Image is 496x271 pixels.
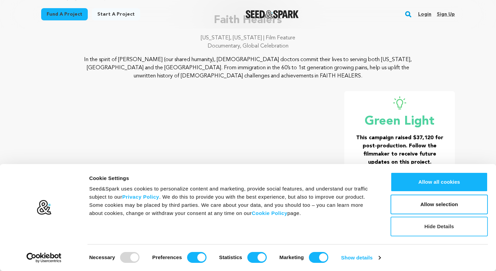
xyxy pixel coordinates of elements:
p: Green Light [352,115,447,128]
strong: Statistics [219,254,242,260]
p: [US_STATE], [US_STATE] | Film Feature [41,34,455,42]
p: In the spirit of [PERSON_NAME] (our shared humanity), [DEMOGRAPHIC_DATA] doctors commit their liv... [83,56,414,80]
button: Allow all cookies [391,172,488,192]
a: Seed&Spark Homepage [246,10,299,18]
img: Seed&Spark Logo Dark Mode [246,10,299,18]
a: Login [418,9,431,20]
a: Usercentrics Cookiebot - opens in a new window [14,253,74,263]
a: Start a project [92,8,140,20]
a: Fund a project [41,8,88,20]
button: Allow selection [391,195,488,214]
h3: This campaign raised $37,120 for post-production. Follow the filmmaker to receive future updates ... [352,134,447,166]
a: Show details [341,253,381,263]
strong: Marketing [279,254,304,260]
div: Seed&Spark uses cookies to personalize content and marketing, provide social features, and unders... [89,185,375,217]
div: Cookie Settings [89,174,375,182]
strong: Necessary [89,254,115,260]
a: Sign up [437,9,455,20]
strong: Preferences [152,254,182,260]
img: logo [36,200,52,215]
a: Privacy Policy [122,194,159,200]
a: Cookie Policy [252,210,287,216]
button: Hide Details [391,217,488,236]
p: Documentary, Global Celebration [41,42,455,50]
